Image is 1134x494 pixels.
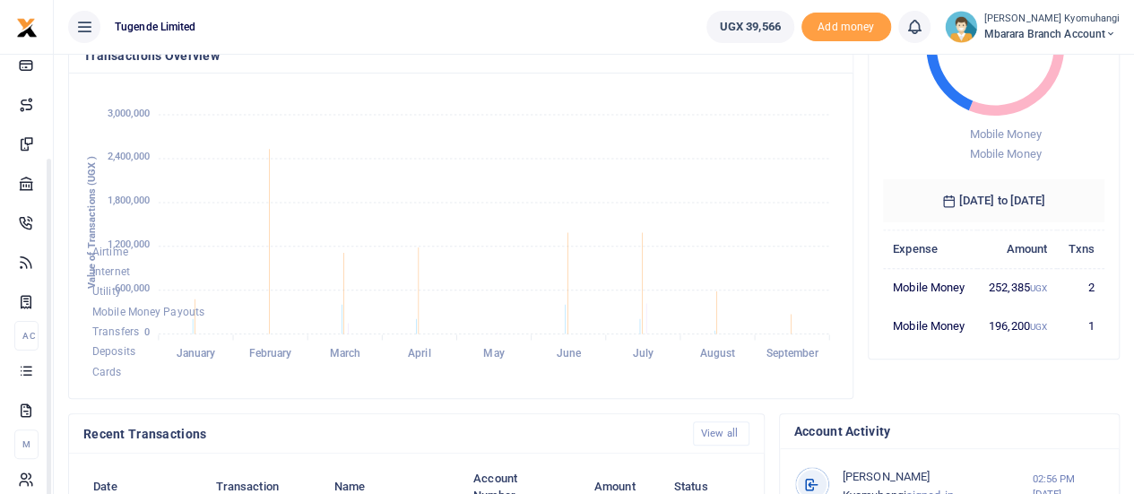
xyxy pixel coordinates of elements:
[108,108,150,119] tspan: 3,000,000
[700,347,736,360] tspan: August
[977,307,1057,344] td: 196,200
[945,11,1120,43] a: profile-user [PERSON_NAME] Kyomuhangi Mbarara Branch account
[706,11,794,43] a: UGX 39,566
[977,268,1057,307] td: 252,385
[1030,283,1047,293] small: UGX
[108,152,150,163] tspan: 2,400,000
[883,307,977,344] td: Mobile Money
[556,347,581,360] tspan: June
[249,347,292,360] tspan: February
[883,268,977,307] td: Mobile Money
[794,421,1104,441] h4: Account Activity
[108,19,203,35] span: Tugende Limited
[1057,268,1104,307] td: 2
[1057,230,1104,268] th: Txns
[693,421,749,446] a: View all
[801,13,891,42] span: Add money
[83,46,838,65] h4: Transactions Overview
[801,13,891,42] li: Toup your wallet
[16,20,38,33] a: logo-small logo-large logo-large
[408,347,431,360] tspan: April
[92,265,130,278] span: Internet
[969,147,1041,160] span: Mobile Money
[984,12,1120,27] small: [PERSON_NAME] Kyomuhangi
[86,156,98,290] text: Value of Transactions (UGX )
[483,347,504,360] tspan: May
[92,325,139,338] span: Transfers
[632,347,653,360] tspan: July
[1057,307,1104,344] td: 1
[883,230,977,268] th: Expense
[92,306,204,318] span: Mobile Money Payouts
[699,11,801,43] li: Wallet ballance
[977,230,1057,268] th: Amount
[108,195,150,207] tspan: 1,800,000
[969,127,1041,141] span: Mobile Money
[329,347,360,360] tspan: March
[144,326,150,338] tspan: 0
[801,19,891,32] a: Add money
[92,366,122,378] span: Cards
[92,246,128,258] span: Airtime
[945,11,977,43] img: profile-user
[83,424,679,444] h4: Recent Transactions
[883,179,1104,222] h6: [DATE] to [DATE]
[92,346,135,359] span: Deposits
[115,282,150,294] tspan: 600,000
[177,347,216,360] tspan: January
[720,18,781,36] span: UGX 39,566
[766,347,818,360] tspan: September
[108,238,150,250] tspan: 1,200,000
[16,17,38,39] img: logo-small
[1030,322,1047,332] small: UGX
[92,286,121,299] span: Utility
[984,26,1120,42] span: Mbarara Branch account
